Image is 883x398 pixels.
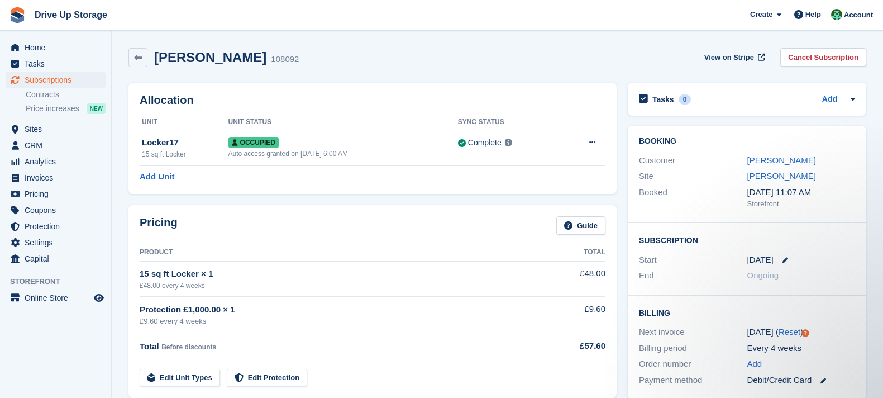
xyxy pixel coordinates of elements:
a: menu [6,121,106,137]
span: Before discounts [161,343,216,351]
span: Tasks [25,56,92,72]
div: Storefront [747,198,856,210]
img: stora-icon-8386f47178a22dfd0bd8f6a31ec36ba5ce8667c1dd55bd0f319d3a0aa187defe.svg [9,7,26,23]
a: menu [6,235,106,250]
a: [PERSON_NAME] [747,155,816,165]
div: Booked [639,186,747,210]
span: Storefront [10,276,111,287]
span: Home [25,40,92,55]
a: menu [6,251,106,267]
span: View on Stripe [704,52,754,63]
span: Invoices [25,170,92,186]
div: Site [639,170,747,183]
span: Settings [25,235,92,250]
a: Price increases NEW [26,102,106,115]
div: Auto access granted on [DATE] 6:00 AM [228,149,458,159]
h2: Subscription [639,234,855,245]
div: [DATE] ( ) [747,326,856,339]
span: Help [805,9,821,20]
h2: [PERSON_NAME] [154,50,266,65]
div: Next invoice [639,326,747,339]
a: Preview store [92,291,106,305]
span: Price increases [26,103,79,114]
a: View on Stripe [700,48,767,67]
a: menu [6,72,106,88]
div: £57.60 [543,340,605,353]
a: Contracts [26,89,106,100]
a: menu [6,186,106,202]
div: Start [639,254,747,267]
a: menu [6,138,106,153]
a: Add Unit [140,170,174,183]
div: End [639,269,747,282]
h2: Tasks [652,94,674,105]
span: Protection [25,219,92,234]
th: Unit [140,113,228,131]
a: menu [6,290,106,306]
th: Sync Status [458,113,561,131]
td: £48.00 [543,261,605,296]
a: menu [6,154,106,169]
div: NEW [87,103,106,114]
h2: Pricing [140,216,178,235]
img: icon-info-grey-7440780725fd019a000dd9b08b2336e03edf1995a4989e88bcd33f0948082b44.svg [505,139,512,146]
div: Payment method [639,374,747,387]
a: Add [822,93,837,106]
a: menu [6,56,106,72]
a: Reset [779,327,800,337]
a: Guide [556,216,605,235]
span: Analytics [25,154,92,169]
th: Unit Status [228,113,458,131]
th: Total [543,244,605,262]
time: 2025-09-23 00:00:00 UTC [747,254,774,267]
div: 15 sq ft Locker × 1 [140,268,543,281]
div: 108092 [271,53,299,66]
div: 0 [679,94,691,105]
a: menu [6,40,106,55]
div: Debit/Credit Card [747,374,856,387]
div: £9.60 every 4 weeks [140,316,543,327]
a: menu [6,202,106,218]
span: Account [844,10,873,21]
span: Subscriptions [25,72,92,88]
a: Add [747,358,762,371]
h2: Billing [639,307,855,318]
div: Billing period [639,342,747,355]
a: menu [6,219,106,234]
a: Edit Protection [227,369,307,387]
div: Tooltip anchor [800,328,810,338]
div: Protection £1,000.00 × 1 [140,304,543,316]
span: Ongoing [747,271,779,280]
h2: Booking [639,137,855,146]
a: Drive Up Storage [30,6,112,24]
a: menu [6,170,106,186]
span: Total [140,342,159,351]
div: Locker17 [142,136,228,149]
span: Occupied [228,137,279,148]
a: Edit Unit Types [140,369,220,387]
td: £9.60 [543,297,605,333]
span: Create [750,9,772,20]
div: £48.00 every 4 weeks [140,281,543,291]
a: [PERSON_NAME] [747,171,816,181]
span: Online Store [25,290,92,306]
span: Pricing [25,186,92,202]
div: 15 sq ft Locker [142,149,228,159]
th: Product [140,244,543,262]
h2: Allocation [140,94,605,107]
div: [DATE] 11:07 AM [747,186,856,199]
div: Every 4 weeks [747,342,856,355]
div: Complete [468,137,502,149]
div: Customer [639,154,747,167]
img: Camille [831,9,842,20]
span: Sites [25,121,92,137]
span: Capital [25,251,92,267]
span: CRM [25,138,92,153]
span: Coupons [25,202,92,218]
a: Cancel Subscription [780,48,866,67]
div: Order number [639,358,747,371]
